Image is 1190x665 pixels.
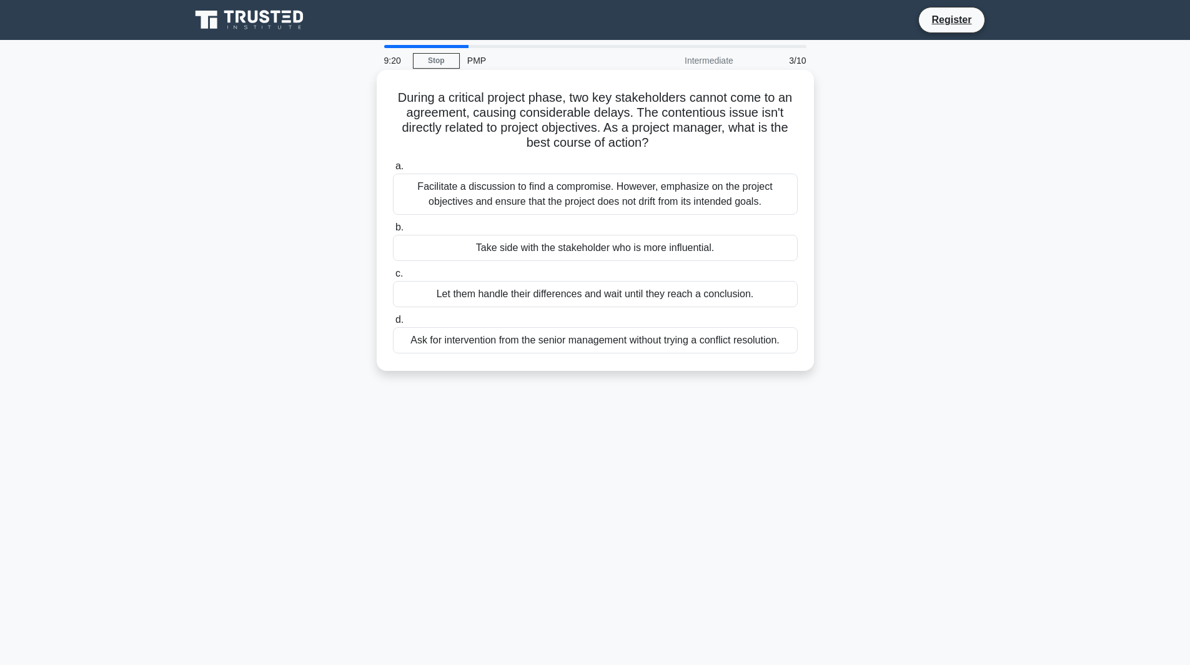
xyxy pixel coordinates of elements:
[392,90,799,151] h5: During a critical project phase, two key stakeholders cannot come to an agreement, causing consid...
[393,327,798,353] div: Ask for intervention from the senior management without trying a conflict resolution.
[741,48,814,73] div: 3/10
[632,48,741,73] div: Intermediate
[460,48,632,73] div: PMP
[413,53,460,69] a: Stop
[377,48,413,73] div: 9:20
[393,281,798,307] div: Let them handle their differences and wait until they reach a conclusion.
[395,268,403,278] span: c.
[393,174,798,215] div: Facilitate a discussion to find a compromise. However, emphasize on the project objectives and en...
[393,235,798,261] div: Take side with the stakeholder who is more influential.
[395,160,404,171] span: a.
[395,222,404,232] span: b.
[395,314,404,325] span: d.
[924,12,979,27] a: Register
